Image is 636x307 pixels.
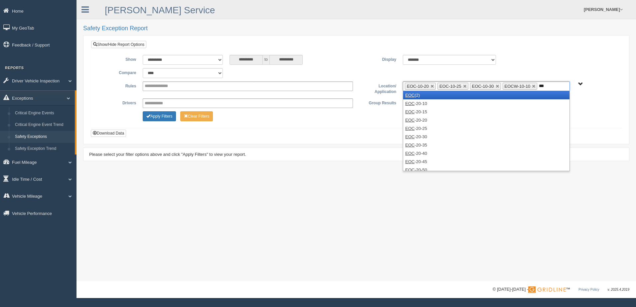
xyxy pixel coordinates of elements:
em: EOC [405,151,414,156]
li: -20-20 [403,116,569,124]
a: Critical Engine Event Trend [12,119,75,131]
span: EOCW-10-10 [505,84,531,89]
li: -20-30 [403,133,569,141]
li: -20-25 [403,124,569,133]
a: Show/Hide Report Options [91,41,146,48]
em: EOC [405,126,414,131]
label: Show [96,55,139,63]
label: Compare [96,68,139,76]
span: EOC-10-20 [407,84,429,89]
label: Location/ Application [356,81,399,95]
span: EOC-10-25 [439,84,461,89]
em: EOC [405,118,414,123]
li: -20-40 [403,149,569,157]
li: -20-45 [403,157,569,166]
em: EOC [405,143,414,148]
label: Group Results [356,98,399,106]
h2: Safety Exception Report [83,25,629,32]
a: Critical Engine Events [12,107,75,119]
label: Display [356,55,399,63]
span: v. 2025.4.2019 [608,288,629,291]
em: EOC [405,134,414,139]
span: Please select your filter options above and click "Apply Filters" to view your report. [89,152,246,157]
em: EOC [405,159,414,164]
a: [PERSON_NAME] Service [105,5,215,15]
li: -20-50 [403,166,569,174]
button: Download Data [91,130,126,137]
span: to [263,55,269,65]
li: (2) [403,91,569,99]
a: Safety Exception Trend [12,143,75,155]
em: EOC [405,167,414,172]
img: Gridline [528,286,566,293]
button: Change Filter Options [180,111,213,121]
span: EOC-10-30 [472,84,494,89]
em: EOC [405,93,414,98]
div: © [DATE]-[DATE] - ™ [493,286,629,293]
label: Drivers [96,98,139,106]
li: -20-35 [403,141,569,149]
li: -20-10 [403,99,569,108]
em: EOC [405,101,414,106]
label: Rules [96,81,139,89]
em: EOC [405,109,414,114]
button: Change Filter Options [143,111,176,121]
a: Safety Exceptions [12,131,75,143]
a: Privacy Policy [578,288,599,291]
li: -20-15 [403,108,569,116]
